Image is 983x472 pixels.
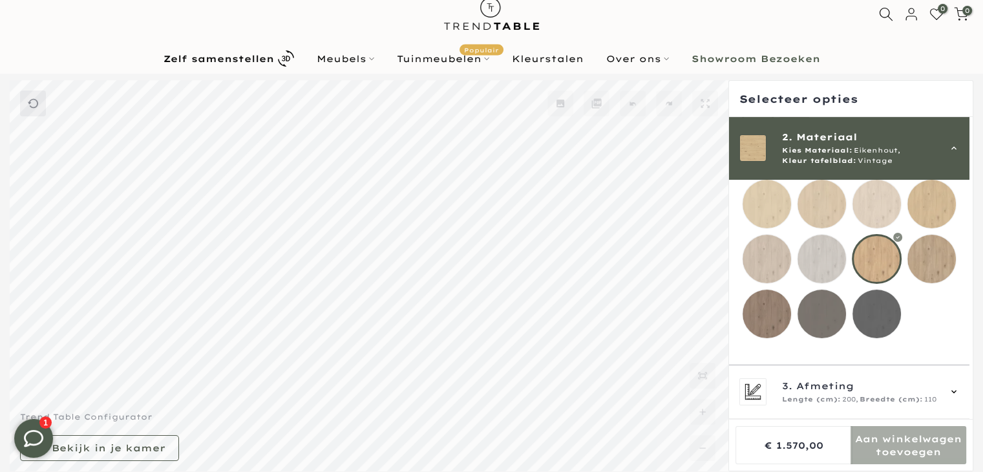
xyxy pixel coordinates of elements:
[595,51,680,67] a: Over ons
[938,4,947,14] span: 0
[929,7,944,21] a: 0
[305,51,385,67] a: Meubels
[500,51,595,67] a: Kleurstalen
[954,7,968,21] a: 0
[152,47,305,70] a: Zelf samenstellen
[164,54,274,63] b: Zelf samenstellen
[385,51,500,67] a: TuinmeubelenPopulair
[692,54,820,63] b: Showroom Bezoeken
[962,6,972,16] span: 0
[1,406,66,471] iframe: toggle-frame
[460,44,503,55] span: Populair
[680,51,831,67] a: Showroom Bezoeken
